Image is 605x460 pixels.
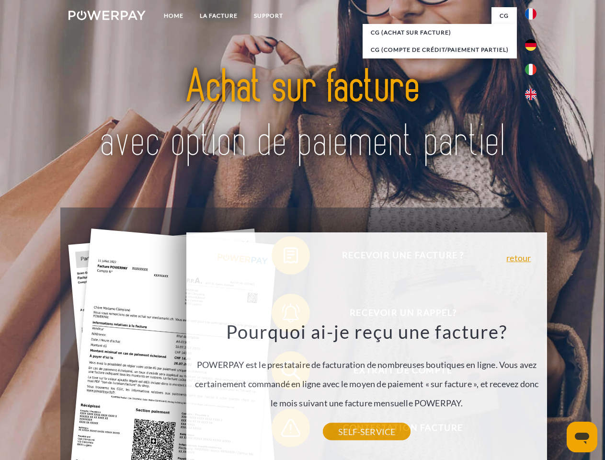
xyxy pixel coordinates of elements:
[363,41,517,58] a: CG (Compte de crédit/paiement partiel)
[363,24,517,41] a: CG (achat sur facture)
[192,320,542,432] div: POWERPAY est le prestataire de facturation de nombreuses boutiques en ligne. Vous avez certaineme...
[525,64,537,75] img: it
[156,7,192,24] a: Home
[246,7,291,24] a: Support
[323,423,411,440] a: SELF-SERVICE
[68,11,146,20] img: logo-powerpay-white.svg
[525,8,537,20] img: fr
[525,39,537,51] img: de
[192,7,246,24] a: LA FACTURE
[506,253,531,262] a: retour
[491,7,517,24] a: CG
[567,422,597,452] iframe: Bouton de lancement de la fenêtre de messagerie
[525,89,537,100] img: en
[192,320,542,343] h3: Pourquoi ai-je reçu une facture?
[91,46,514,184] img: title-powerpay_fr.svg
